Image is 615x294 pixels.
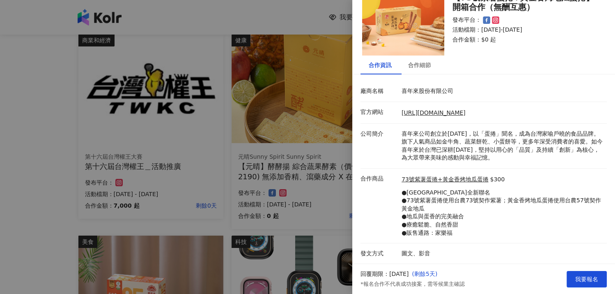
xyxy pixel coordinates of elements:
p: 喜年來公司創立於[DATE]，以「蛋捲」聞名，成為台灣家喻戶曉的食品品牌。旗下人氣商品如金牛角、蔬菜餅乾、小蛋餅等，更多年深受消費者的喜愛。如今喜年來於台灣已深耕[DATE]，堅持以用心的「品質... [402,130,603,162]
p: 喜年來股份有限公司 [402,87,603,95]
p: 發文方式 [360,250,397,258]
button: 我要報名 [567,271,607,287]
p: 發布平台： [452,16,481,24]
p: 官方網站 [360,108,397,116]
p: $300 [490,176,505,184]
p: 合作金額： $0 起 [452,36,597,44]
p: 合作商品 [360,175,397,183]
p: ( 剩餘5天 ) [412,270,464,278]
p: 回覆期限：[DATE] [360,270,408,278]
div: 合作資訊 [369,60,392,69]
a: 73號紫薯蛋捲+黃金香烤地瓜蛋捲 [402,176,489,184]
span: 我要報名 [575,276,598,282]
p: 活動檔期：[DATE]-[DATE] [452,26,597,34]
p: 廠商名稱 [360,87,397,95]
p: *報名合作不代表成功接案，需等候業主確認 [360,280,465,288]
p: 公司簡介 [360,130,397,138]
a: [URL][DOMAIN_NAME] [402,109,466,116]
p: ●[GEOGRAPHIC_DATA]全新聯名 ●73號紫薯蛋捲使用台農73號契作紫薯；黃金香烤地瓜蛋捲使用台農57號契作黃金地瓜 ●地瓜與蛋香的完美融合 ●療癒鬆脆、自然香甜 ●販售通路：家樂福 [402,189,603,237]
p: 圖文、影音 [402,250,603,258]
div: 合作細節 [408,60,431,69]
